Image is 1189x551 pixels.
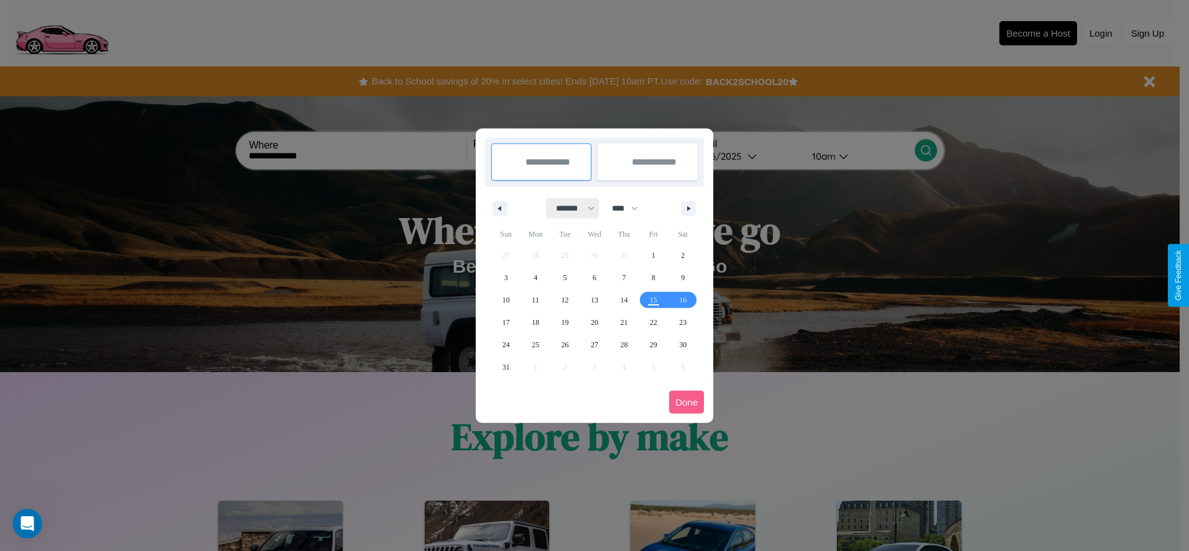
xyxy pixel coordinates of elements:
button: 12 [550,289,580,311]
span: 27 [591,334,598,356]
button: 24 [491,334,520,356]
span: Wed [580,224,609,244]
button: 21 [609,311,639,334]
button: 19 [550,311,580,334]
span: 20 [591,311,598,334]
span: 24 [502,334,510,356]
span: 2 [681,244,685,266]
span: 26 [562,334,569,356]
span: 5 [563,266,567,289]
button: 1 [639,244,668,266]
span: 21 [620,311,627,334]
button: 17 [491,311,520,334]
div: Give Feedback [1174,250,1183,301]
button: 13 [580,289,609,311]
span: 8 [652,266,655,289]
button: 3 [491,266,520,289]
span: 25 [532,334,539,356]
button: 9 [669,266,698,289]
span: Fri [639,224,668,244]
span: 11 [532,289,539,311]
span: 4 [534,266,537,289]
button: 29 [639,334,668,356]
span: 12 [562,289,569,311]
button: 20 [580,311,609,334]
button: 10 [491,289,520,311]
span: 13 [591,289,598,311]
span: 7 [622,266,626,289]
button: 5 [550,266,580,289]
span: 31 [502,356,510,378]
span: 9 [681,266,685,289]
span: 29 [650,334,657,356]
span: 1 [652,244,655,266]
button: 23 [669,311,698,334]
span: 3 [504,266,508,289]
span: 16 [679,289,687,311]
span: Thu [609,224,639,244]
span: 18 [532,311,539,334]
button: 31 [491,356,520,378]
span: 10 [502,289,510,311]
span: 23 [679,311,687,334]
button: 14 [609,289,639,311]
button: 16 [669,289,698,311]
button: 6 [580,266,609,289]
button: 30 [669,334,698,356]
span: 14 [620,289,627,311]
button: 27 [580,334,609,356]
span: Sat [669,224,698,244]
button: 22 [639,311,668,334]
span: 28 [620,334,627,356]
iframe: Intercom live chat [12,509,42,539]
span: Mon [520,224,550,244]
button: 25 [520,334,550,356]
button: 26 [550,334,580,356]
button: 15 [639,289,668,311]
button: 18 [520,311,550,334]
span: 22 [650,311,657,334]
button: 8 [639,266,668,289]
button: 2 [669,244,698,266]
span: 6 [593,266,596,289]
span: 30 [679,334,687,356]
button: 4 [520,266,550,289]
button: 28 [609,334,639,356]
span: Sun [491,224,520,244]
span: Tue [550,224,580,244]
button: 7 [609,266,639,289]
button: Done [669,391,704,414]
span: 19 [562,311,569,334]
button: 11 [520,289,550,311]
span: 17 [502,311,510,334]
span: 15 [650,289,657,311]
